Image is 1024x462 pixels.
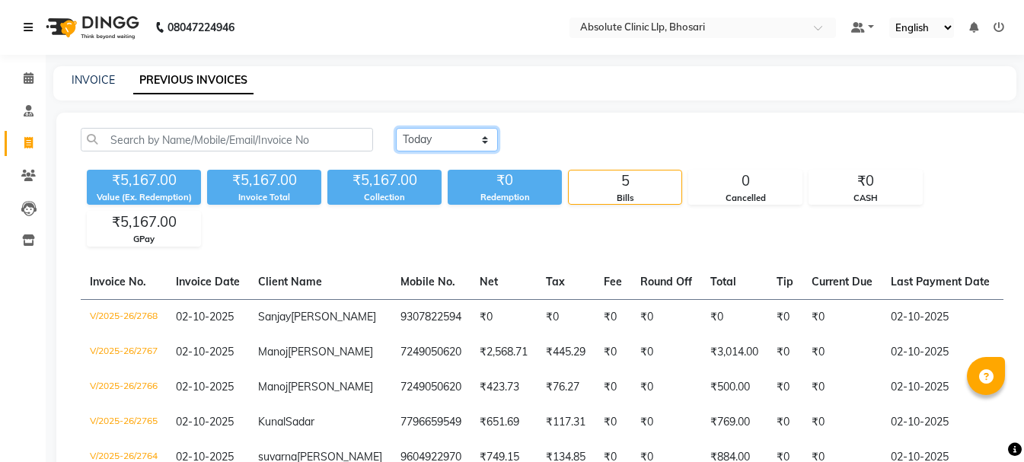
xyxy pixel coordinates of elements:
td: ₹445.29 [537,335,595,370]
div: 0 [689,170,802,192]
td: ₹0 [767,335,802,370]
div: ₹0 [448,170,562,191]
span: Mobile No. [400,275,455,288]
div: Redemption [448,191,562,204]
div: GPay [88,233,200,246]
span: 02-10-2025 [176,380,234,393]
span: Tax [546,275,565,288]
td: ₹3,014.00 [701,335,767,370]
span: Invoice Date [176,275,240,288]
a: INVOICE [72,73,115,87]
td: ₹0 [595,335,631,370]
td: 7249050620 [391,370,471,405]
td: 02-10-2025 [882,405,999,440]
td: ₹2,568.71 [471,335,537,370]
td: 9307822594 [391,299,471,335]
span: Sanjay [258,310,291,323]
td: 02-10-2025 [882,299,999,335]
td: ₹0 [631,335,701,370]
td: ₹0 [471,299,537,335]
span: Total [710,275,736,288]
span: Net [480,275,498,288]
td: ₹0 [595,370,631,405]
div: Collection [327,191,442,204]
td: ₹0 [701,299,767,335]
td: ₹0 [631,299,701,335]
td: V/2025-26/2766 [81,370,167,405]
div: ₹0 [809,170,922,192]
td: 7249050620 [391,335,471,370]
span: Last Payment Date [891,275,990,288]
span: Round Off [640,275,692,288]
td: ₹500.00 [701,370,767,405]
div: CASH [809,192,922,205]
td: ₹423.73 [471,370,537,405]
div: Invoice Total [207,191,321,204]
td: 7796659549 [391,405,471,440]
img: logo [39,6,143,49]
div: ₹5,167.00 [207,170,321,191]
div: 5 [569,170,681,192]
span: Invoice No. [90,275,146,288]
td: ₹0 [631,370,701,405]
td: ₹0 [802,299,882,335]
b: 08047224946 [167,6,234,49]
a: PREVIOUS INVOICES [133,67,254,94]
span: Sadar [286,415,314,429]
td: ₹0 [767,299,802,335]
div: Cancelled [689,192,802,205]
span: Current Due [812,275,872,288]
td: 02-10-2025 [882,370,999,405]
td: ₹0 [767,405,802,440]
span: Tip [777,275,793,288]
span: 02-10-2025 [176,310,234,323]
td: ₹0 [802,370,882,405]
span: [PERSON_NAME] [288,345,373,358]
div: ₹5,167.00 [88,212,200,233]
td: ₹0 [802,335,882,370]
span: Manoj [258,345,288,358]
td: V/2025-26/2768 [81,299,167,335]
span: 02-10-2025 [176,345,234,358]
span: Client Name [258,275,322,288]
span: Fee [604,275,622,288]
div: ₹5,167.00 [87,170,201,191]
div: Value (Ex. Redemption) [87,191,201,204]
td: 02-10-2025 [882,335,999,370]
div: ₹5,167.00 [327,170,442,191]
input: Search by Name/Mobile/Email/Invoice No [81,128,373,151]
td: ₹0 [595,299,631,335]
td: ₹0 [537,299,595,335]
td: ₹651.69 [471,405,537,440]
span: Manoj [258,380,288,393]
td: ₹769.00 [701,405,767,440]
div: Bills [569,192,681,205]
td: ₹76.27 [537,370,595,405]
span: 02-10-2025 [176,415,234,429]
span: Kunal [258,415,286,429]
span: [PERSON_NAME] [288,380,373,393]
td: V/2025-26/2765 [81,405,167,440]
td: ₹117.31 [537,405,595,440]
span: [PERSON_NAME] [291,310,376,323]
td: ₹0 [595,405,631,440]
td: ₹0 [631,405,701,440]
td: V/2025-26/2767 [81,335,167,370]
td: ₹0 [767,370,802,405]
td: ₹0 [802,405,882,440]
